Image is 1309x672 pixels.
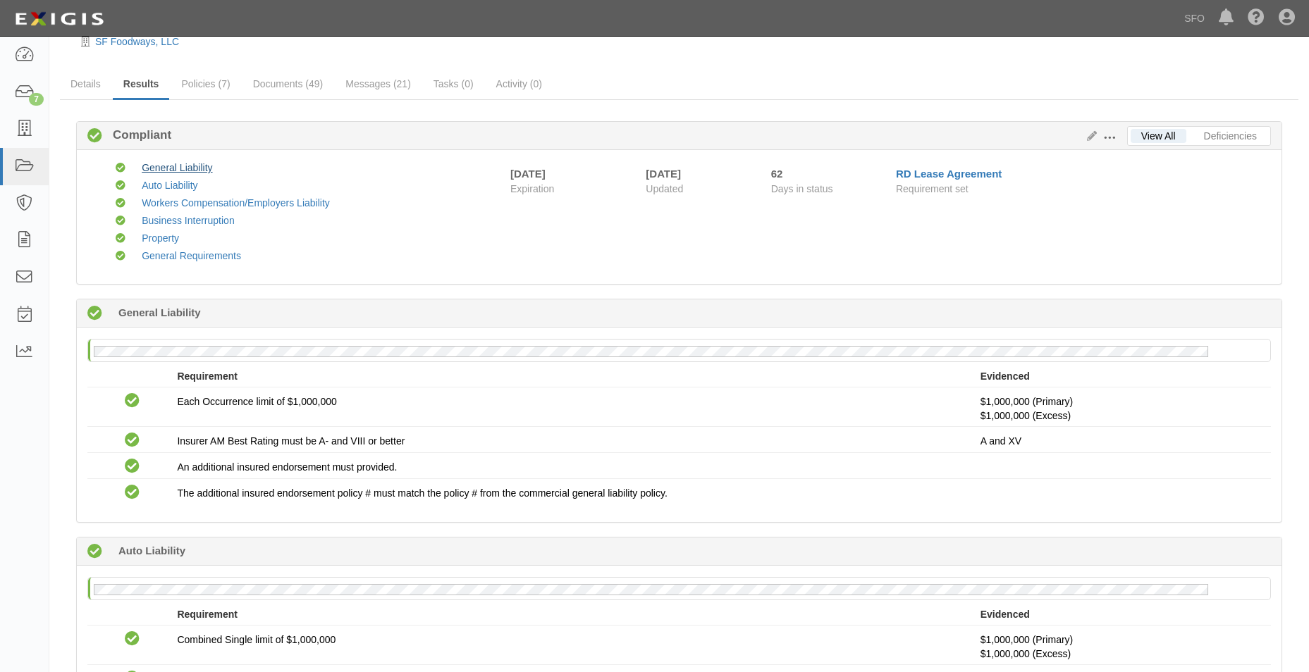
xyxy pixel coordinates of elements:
a: Workers Compensation/Employers Liability [142,197,330,209]
span: The additional insured endorsement policy # must match the policy # from the commercial general l... [177,487,667,499]
i: Compliant [116,181,125,191]
a: Deficiencies [1193,129,1267,143]
strong: Evidenced [981,609,1030,620]
span: Updated [646,183,683,194]
div: Since 06/13/2025 [771,166,885,181]
i: Compliant [125,632,140,647]
p: A and XV [981,434,1260,448]
span: Insurer AM Best Rating must be A- and VIII or better [177,435,405,447]
b: Auto Liability [118,543,185,558]
span: An additional insured endorsement must provided. [177,461,397,473]
i: Compliant [116,199,125,209]
strong: Requirement [177,371,238,382]
a: Messages (21) [335,70,422,98]
span: Policy #606305159 Insurer: Truck Insurance Exchange [981,410,1071,421]
a: View All [1131,129,1186,143]
a: RD Lease Agreement [896,168,1002,180]
div: 7 [29,93,44,106]
i: Compliant [125,433,140,448]
a: Business Interruption [142,215,235,226]
span: Days in status [771,183,833,194]
span: Combined Single limit of $1,000,000 [177,634,336,645]
b: General Liability [118,305,201,320]
a: Policies (7) [171,70,240,98]
i: Compliant [116,234,125,244]
span: Requirement set [896,183,969,194]
i: Compliant 323 days (since 09/25/2024) [87,306,102,321]
span: Policy #606305159 Insurer: Truck Insurance Exchange [981,648,1071,659]
a: SF Foodways, LLC [95,36,179,47]
strong: Requirement [177,609,238,620]
i: Compliant [116,251,125,261]
a: Tasks (0) [423,70,484,98]
p: $1,000,000 (Primary) [981,394,1260,423]
i: Compliant 323 days (since 09/25/2024) [87,545,102,559]
span: Expiration [510,182,635,196]
strong: Evidenced [981,371,1030,382]
a: Property [142,232,179,244]
a: Edit Results [1081,130,1097,142]
i: Compliant [125,485,140,500]
i: Help Center - Complianz [1248,10,1265,27]
a: General Requirements [142,250,241,261]
img: logo-5460c22ac91f19d4615b14bd174203de0afe785f0fc80cf4dbbc73dc1793850b.png [11,6,108,32]
i: Compliant [125,459,140,474]
a: Details [60,70,111,98]
a: Auto Liability [142,180,197,191]
a: Documents (49) [242,70,334,98]
a: Activity (0) [486,70,553,98]
p: $1,000,000 (Primary) [981,633,1260,661]
i: Compliant [125,394,140,409]
a: SFO [1177,4,1212,32]
i: Compliant [116,216,125,226]
i: Compliant [116,163,125,173]
b: Compliant [102,127,171,144]
a: Results [113,70,170,100]
a: General Liability [142,162,212,173]
div: [DATE] [510,166,546,181]
i: Compliant [87,129,102,144]
span: Each Occurrence limit of $1,000,000 [177,396,336,407]
div: [DATE] [646,166,749,181]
